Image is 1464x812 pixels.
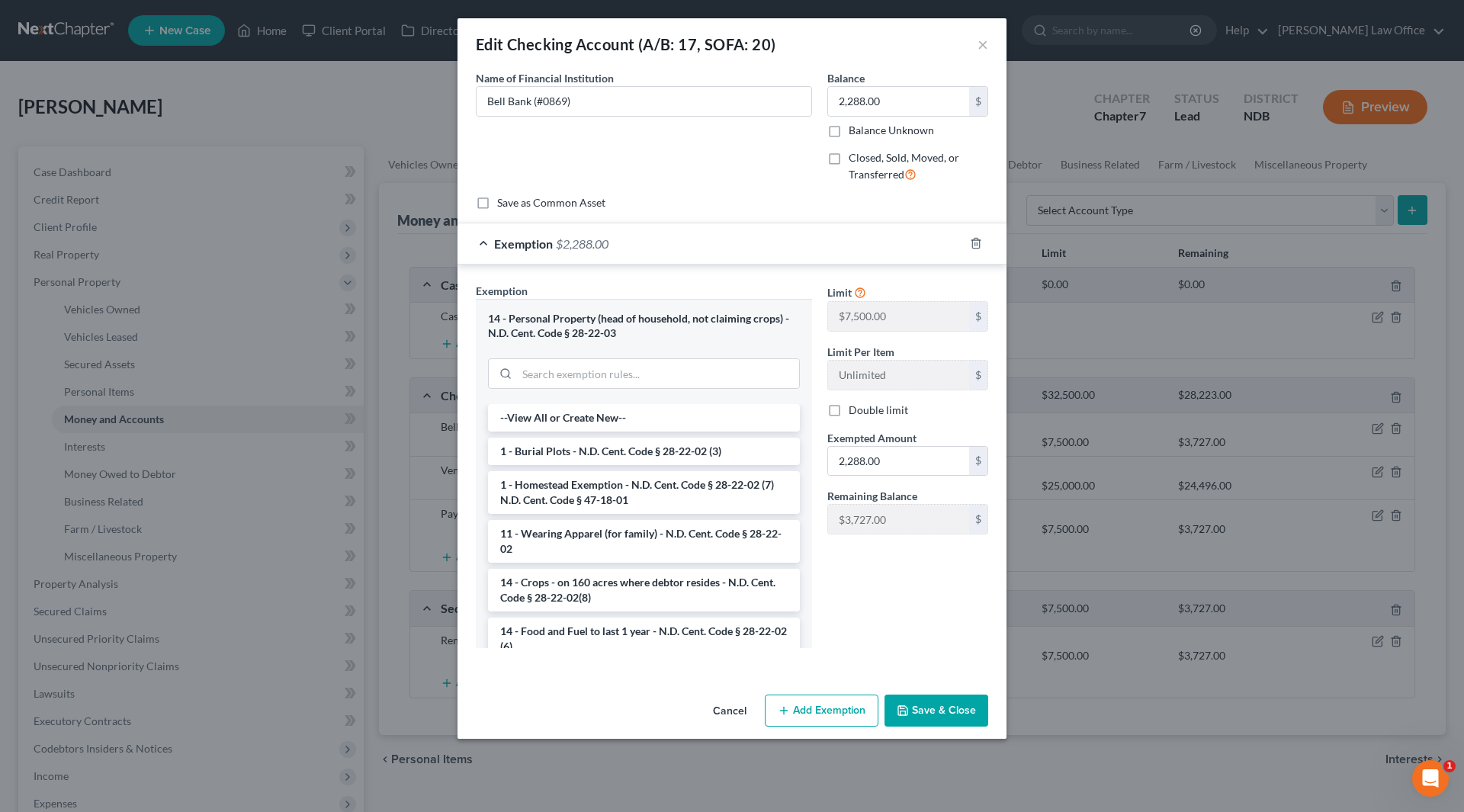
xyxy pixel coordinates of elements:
[849,123,934,138] label: Balance Unknown
[488,404,800,432] li: --View All or Create New--
[827,286,852,299] span: Limit
[827,432,917,445] span: Exempted Amount
[969,447,987,476] div: $
[828,361,969,390] input: --
[497,195,605,210] label: Save as Common Asset
[765,695,878,727] button: Add Exemption
[477,87,811,116] input: Enter name...
[969,87,987,116] div: $
[827,70,865,86] label: Balance
[476,284,528,297] span: Exemption
[827,488,917,504] label: Remaining Balance
[849,151,959,181] span: Closed, Sold, Moved, or Transferred
[517,359,799,388] input: Search exemption rules...
[494,236,553,251] span: Exemption
[969,302,987,331] div: $
[969,361,987,390] div: $
[828,447,969,476] input: 0.00
[884,695,988,727] button: Save & Close
[828,302,969,331] input: --
[488,569,800,611] li: 14 - Crops - on 160 acres where debtor resides - N.D. Cent. Code § 28-22-02(8)
[828,87,969,116] input: 0.00
[488,312,800,340] div: 14 - Personal Property (head of household, not claiming crops) - N.D. Cent. Code § 28-22-03
[488,618,800,660] li: 14 - Food and Fuel to last 1 year - N.D. Cent. Code § 28-22-02 (6)
[828,505,969,534] input: --
[849,403,908,418] label: Double limit
[488,438,800,465] li: 1 - Burial Plots - N.D. Cent. Code § 28-22-02 (3)
[1412,760,1449,797] iframe: Intercom live chat
[969,505,987,534] div: $
[488,520,800,563] li: 11 - Wearing Apparel (for family) - N.D. Cent. Code § 28-22-02
[701,696,759,727] button: Cancel
[476,34,775,55] div: Edit Checking Account (A/B: 17, SOFA: 20)
[556,236,608,251] span: $2,288.00
[476,72,614,85] span: Name of Financial Institution
[827,344,894,360] label: Limit Per Item
[488,471,800,514] li: 1 - Homestead Exemption - N.D. Cent. Code § 28-22-02 (7) N.D. Cent. Code § 47-18-01
[1443,760,1456,772] span: 1
[978,35,988,53] button: ×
